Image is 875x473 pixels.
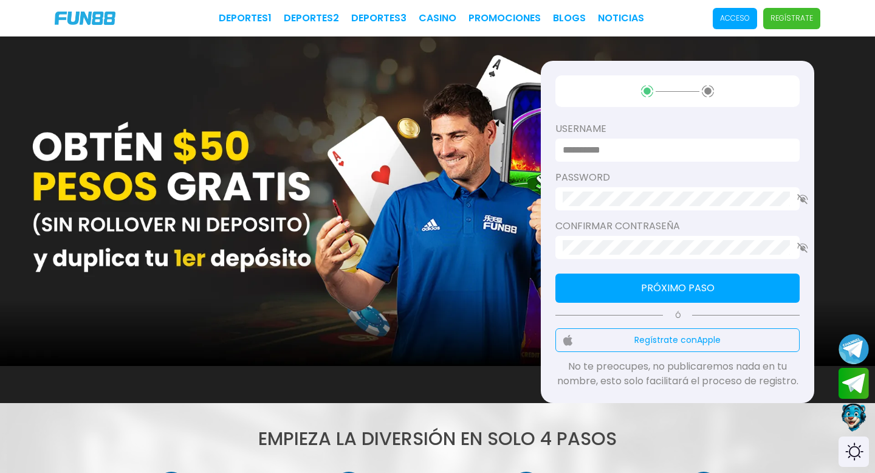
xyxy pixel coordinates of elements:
[555,328,800,352] button: Regístrate conApple
[284,11,339,26] a: Deportes2
[555,274,800,303] button: Próximo paso
[839,368,869,399] button: Join telegram
[555,219,800,233] label: Confirmar contraseña
[351,11,407,26] a: Deportes3
[839,333,869,365] button: Join telegram channel
[468,11,541,26] a: Promociones
[770,13,813,24] p: Regístrate
[839,402,869,433] button: Contact customer service
[555,122,800,136] label: username
[839,437,869,467] div: Switch theme
[87,425,787,452] h1: Empieza la DIVERSIÓN en solo 4 pasos
[55,12,115,25] img: Company Logo
[419,11,456,26] a: CASINO
[720,13,750,24] p: Acceso
[555,310,800,321] p: Ó
[219,11,272,26] a: Deportes1
[553,11,586,26] a: BLOGS
[555,170,800,185] label: password
[555,359,800,388] p: No te preocupes, no publicaremos nada en tu nombre, esto solo facilitará el proceso de registro.
[598,11,644,26] a: NOTICIAS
